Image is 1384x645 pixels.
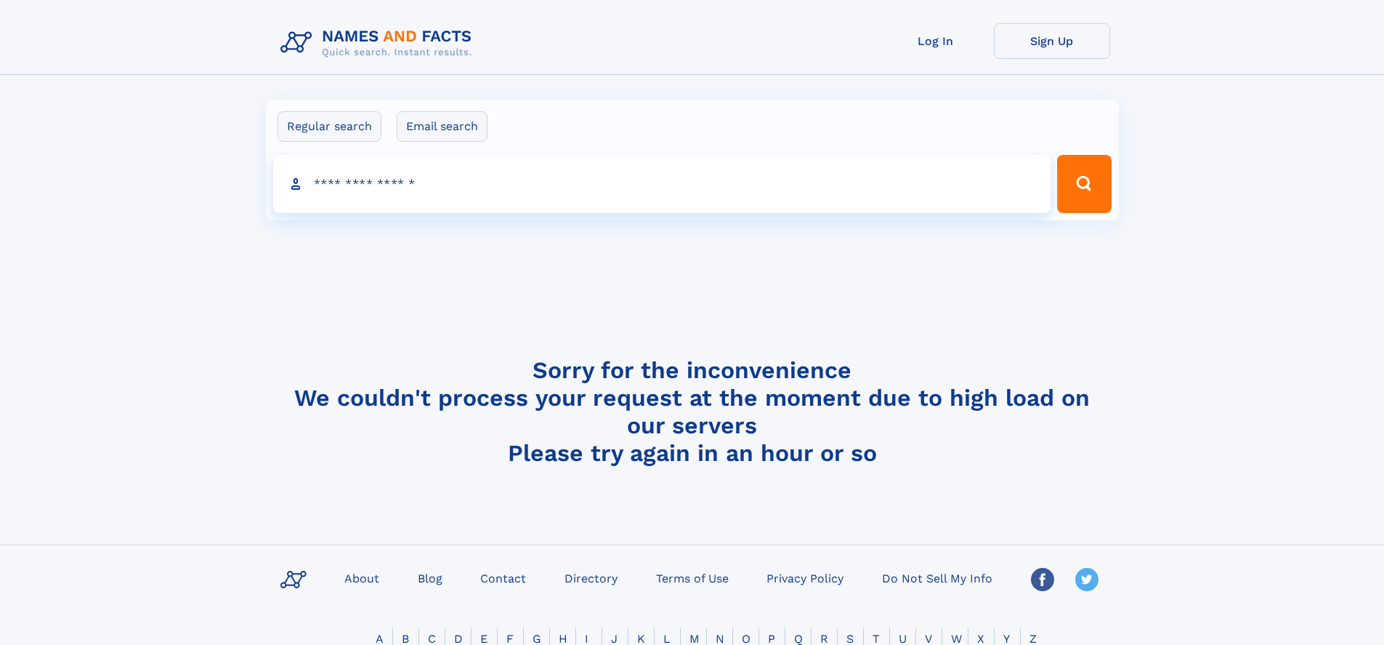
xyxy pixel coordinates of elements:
img: Logo Names and Facts [275,23,484,63]
a: About [339,567,385,588]
label: Regular search [278,111,381,142]
button: Search Button [1057,155,1111,213]
input: search input [273,155,1051,213]
a: Directory [559,567,623,588]
a: Terms of Use [650,567,735,588]
label: Email search [397,111,487,142]
a: Log In [878,23,994,59]
a: Contact [474,567,532,588]
a: Sign Up [994,23,1110,59]
img: Facebook [1031,568,1054,591]
a: Blog [412,567,448,588]
a: Privacy Policy [761,567,849,588]
h4: Sorry for the inconvenience We couldn't process your request at the moment due to high load on ou... [275,356,1110,467]
img: Twitter [1075,568,1098,591]
a: Do Not Sell My Info [876,567,998,588]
